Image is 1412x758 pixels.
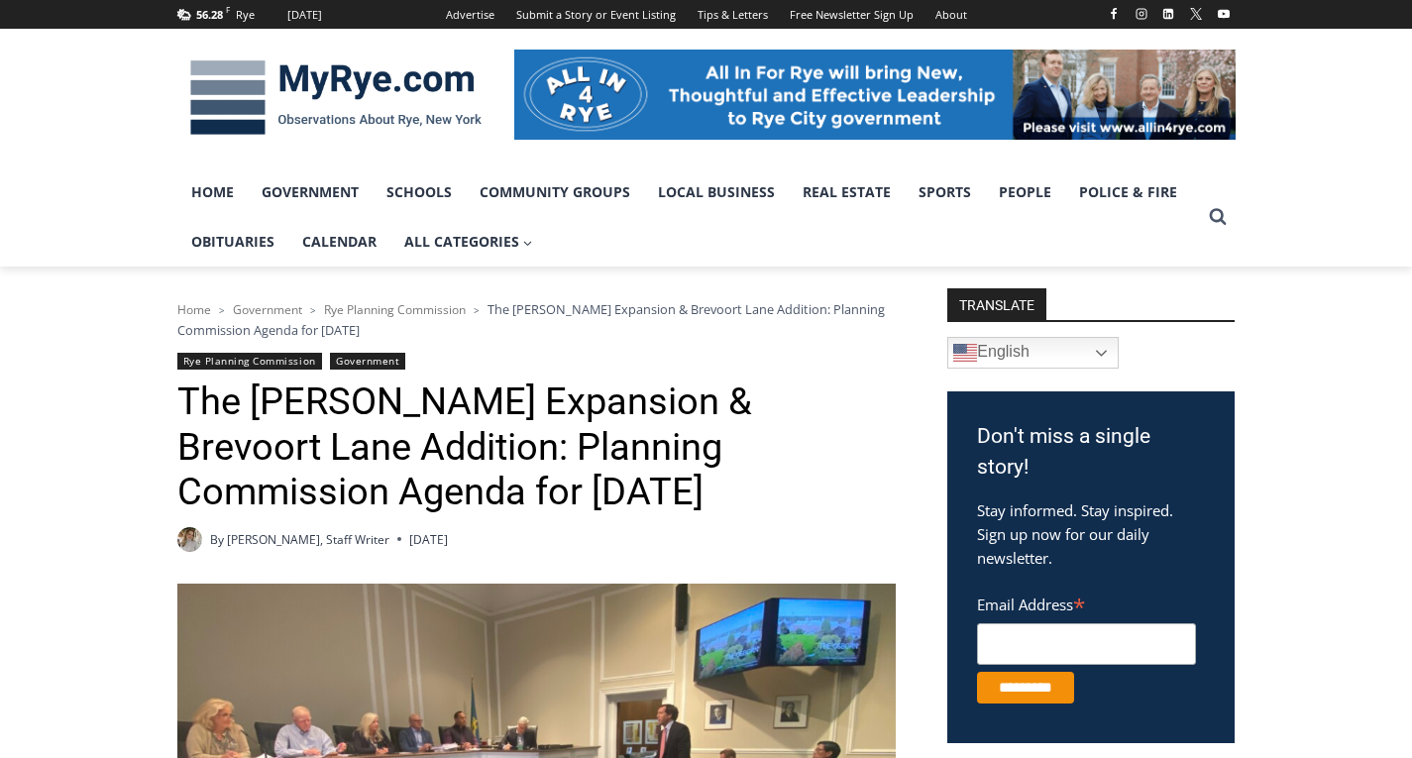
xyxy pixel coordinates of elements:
a: Home [177,167,248,217]
span: F [226,4,230,15]
a: Government [330,353,405,370]
img: MyRye.com [177,47,494,150]
p: Stay informed. Stay inspired. Sign up now for our daily newsletter. [977,498,1205,570]
a: Rye Planning Commission [177,353,322,370]
a: [PERSON_NAME], Staff Writer [227,531,389,548]
a: Real Estate [789,167,905,217]
a: Police & Fire [1065,167,1191,217]
a: Sports [905,167,985,217]
span: 56.28 [196,7,223,22]
div: [DATE] [287,6,322,24]
h3: Don't miss a single story! [977,421,1205,484]
a: People [985,167,1065,217]
div: Rye [236,6,255,24]
a: Government [233,301,302,318]
a: Instagram [1130,2,1153,26]
span: > [474,303,480,317]
h1: The [PERSON_NAME] Expansion & Brevoort Lane Addition: Planning Commission Agenda for [DATE] [177,379,896,515]
img: (PHOTO: MyRye.com Summer 2023 intern Beatrice Larzul.) [177,527,202,552]
span: All Categories [404,231,533,253]
a: Facebook [1102,2,1126,26]
img: en [953,341,977,365]
span: > [219,303,225,317]
a: Local Business [644,167,789,217]
a: Community Groups [466,167,644,217]
a: Schools [373,167,466,217]
a: Author image [177,527,202,552]
a: YouTube [1212,2,1236,26]
span: The [PERSON_NAME] Expansion & Brevoort Lane Addition: Planning Commission Agenda for [DATE] [177,300,885,338]
label: Email Address [977,585,1196,620]
nav: Primary Navigation [177,167,1200,268]
a: Linkedin [1156,2,1180,26]
a: X [1184,2,1208,26]
img: All in for Rye [514,50,1236,139]
time: [DATE] [409,530,448,549]
a: Obituaries [177,217,288,267]
a: Calendar [288,217,390,267]
button: View Search Form [1200,199,1236,235]
a: Rye Planning Commission [324,301,466,318]
a: English [947,337,1119,369]
a: All Categories [390,217,547,267]
a: Home [177,301,211,318]
span: > [310,303,316,317]
nav: Breadcrumbs [177,299,896,340]
strong: TRANSLATE [947,288,1046,320]
span: By [210,530,224,549]
a: Government [248,167,373,217]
